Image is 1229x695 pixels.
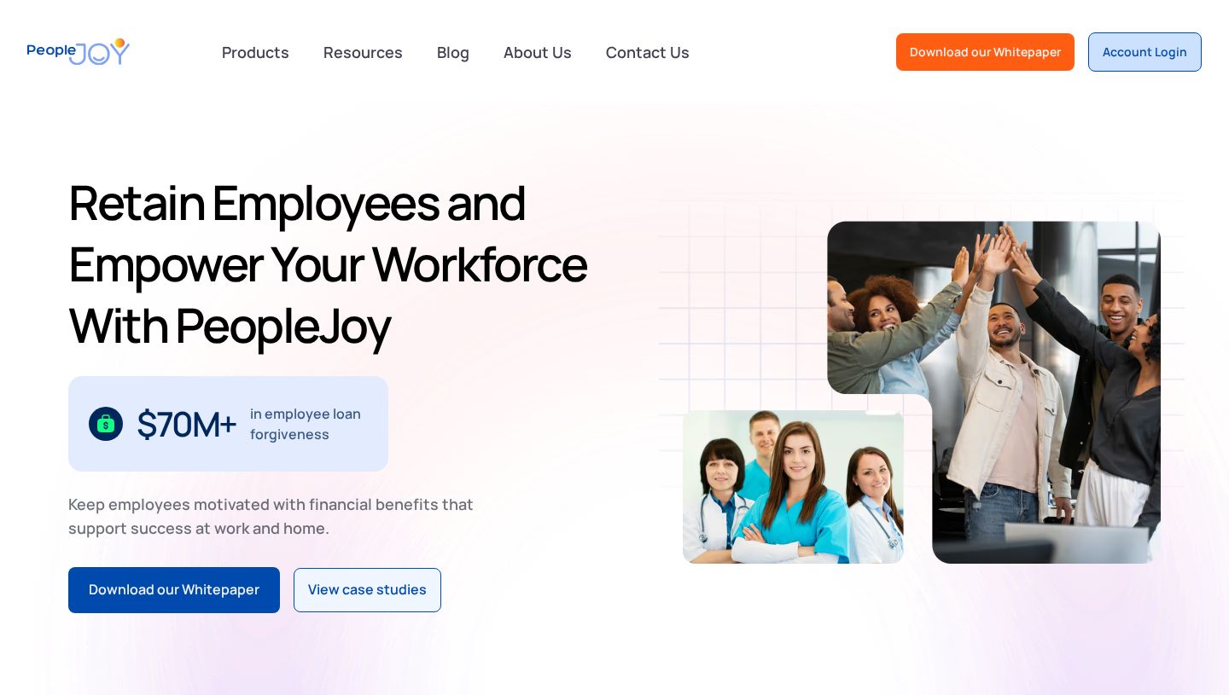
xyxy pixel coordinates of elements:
[68,492,488,540] div: Keep employees motivated with financial benefits that support success at work and home.
[68,567,280,613] a: Download our Whitepaper
[27,27,130,76] a: home
[596,33,700,71] a: Contact Us
[896,33,1075,71] a: Download our Whitepaper
[313,33,413,71] a: Resources
[250,403,369,444] div: in employee loan forgiveness
[427,33,480,71] a: Blog
[1103,43,1187,61] div: Account Login
[294,568,441,612] a: View case studies
[1088,32,1202,72] a: Account Login
[308,579,427,601] div: View case studies
[89,579,259,601] div: Download our Whitepaper
[827,221,1161,564] img: Retain-Employees-PeopleJoy
[137,410,236,437] div: $70M+
[212,35,300,69] div: Products
[683,410,904,564] img: Retain-Employees-PeopleJoy
[493,33,582,71] a: About Us
[910,43,1061,61] div: Download our Whitepaper
[68,376,388,472] div: 1 / 3
[68,171,608,356] h1: Retain Employees and Empower Your Workforce With PeopleJoy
